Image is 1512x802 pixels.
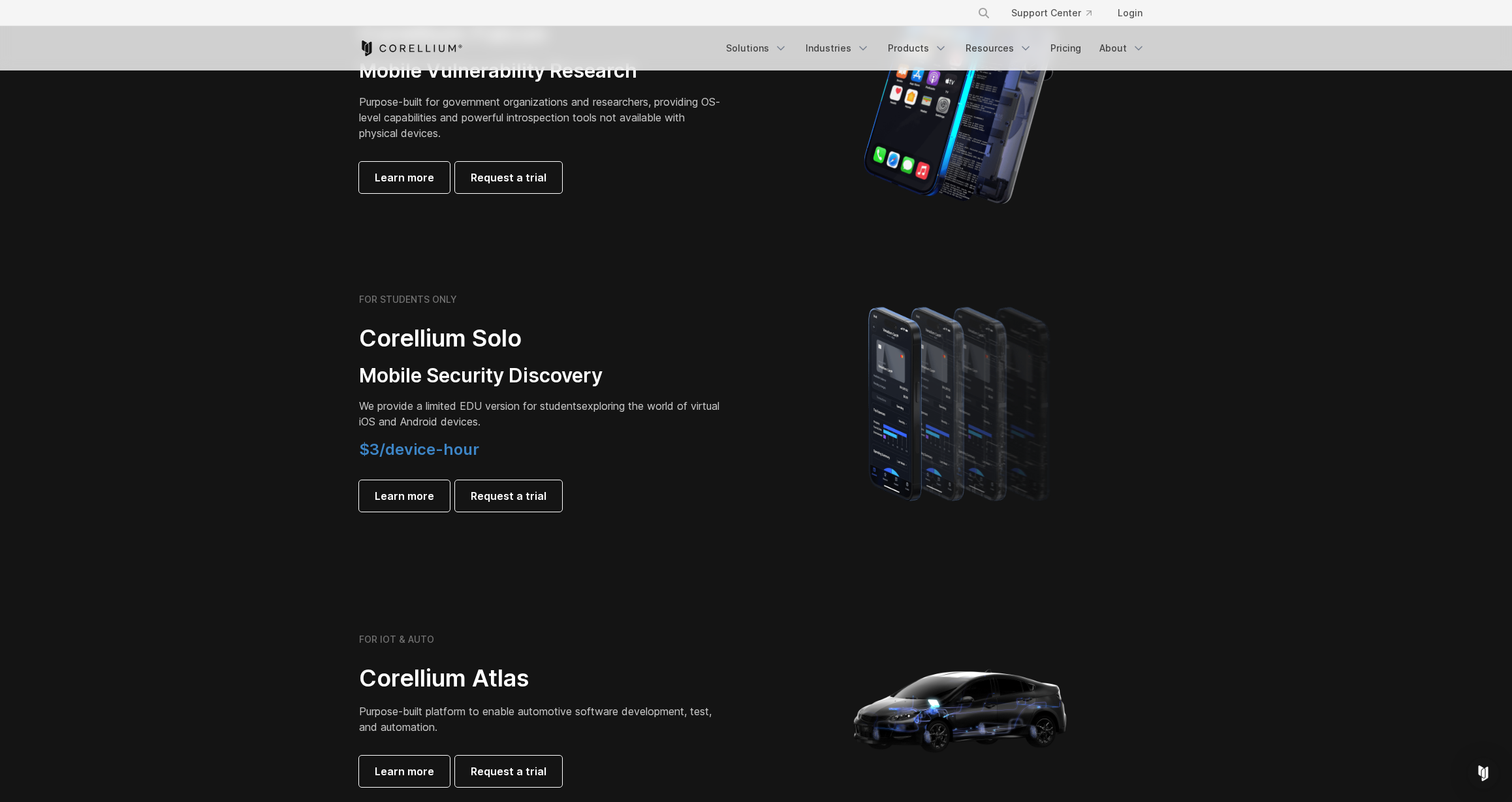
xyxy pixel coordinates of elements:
span: Request a trial [471,170,546,185]
img: A lineup of four iPhone models becoming more gradient and blurred [842,288,1080,517]
h3: Mobile Vulnerability Research [359,59,725,84]
a: Login [1107,1,1153,25]
div: Open Intercom Messenger [1468,758,1499,789]
p: Purpose-built for government organizations and researchers, providing OS-level capabilities and p... [359,94,725,141]
a: Support Center [1001,1,1102,25]
a: Solutions [718,37,795,60]
a: Pricing [1043,37,1089,60]
span: $3/device-hour [359,440,479,459]
a: Learn more [359,162,450,193]
span: Learn more [375,488,434,504]
span: We provide a limited EDU version for students [359,399,582,412]
span: Purpose-built platform to enable automotive software development, test, and automation. [359,705,712,733]
span: Learn more [375,170,434,185]
a: Request a trial [455,756,562,787]
a: Request a trial [455,480,562,512]
a: Corellium Home [359,40,463,56]
h2: Corellium Solo [359,324,725,353]
a: Learn more [359,756,450,787]
h3: Mobile Security Discovery [359,363,725,388]
a: About [1092,37,1153,60]
h2: Corellium Atlas [359,664,725,693]
p: exploring the world of virtual iOS and Android devices. [359,398,725,429]
a: Products [880,37,955,60]
div: Navigation Menu [718,37,1153,60]
span: Request a trial [471,488,546,504]
div: Navigation Menu [962,1,1153,25]
a: Learn more [359,480,450,512]
a: Industries [798,37,877,60]
span: Learn more [375,763,434,779]
h6: FOR IOT & AUTO [359,634,434,645]
span: Request a trial [471,763,546,779]
h6: FOR STUDENTS ONLY [359,294,457,305]
button: Search [972,1,996,25]
a: Request a trial [455,162,562,193]
a: Resources [958,37,1040,60]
